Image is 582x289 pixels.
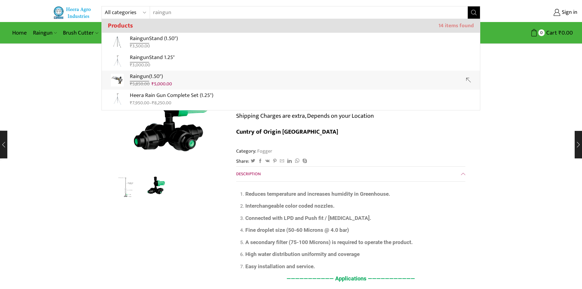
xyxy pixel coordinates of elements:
[545,29,557,37] span: Cart
[130,34,178,43] p: Stand (1.50")
[130,80,150,88] bdi: 5,850.00
[152,99,171,107] bdi: 8,250.00
[60,26,101,40] a: Brush Cutter
[144,173,169,199] a: fger
[468,6,480,19] button: Search button
[9,26,30,40] a: Home
[558,28,562,38] span: ₹
[130,91,213,100] p: Heera Rain Gun Complete Set (1.25")
[130,53,175,62] p: Stand 1.25"
[102,33,480,52] a: RaingunStand (1.50")₹3,500.00
[245,191,390,197] span: Reduces temperature and increases humidity in Greenhouse.
[538,29,545,36] span: 0
[102,19,480,33] h3: Products
[130,53,149,62] strong: Raingun
[102,52,480,71] a: RaingunStand 1.25"₹3,000.00
[130,80,132,88] span: ₹
[130,72,149,81] strong: Raingun
[144,174,169,199] li: 2 / 2
[236,167,465,181] a: Description
[236,127,338,137] b: Cuntry of Origin [GEOGRAPHIC_DATA]
[102,109,480,128] a: हिरा रेन गनका पुरा सेट (1.25'')
[115,174,141,200] a: 1
[30,26,60,40] a: Raingun
[130,72,172,81] p: (1.50")
[130,61,150,69] bdi: 3,000.00
[236,170,261,177] span: Description
[236,158,249,165] span: Share:
[150,6,460,19] input: Search for...
[130,99,132,107] span: ₹
[245,215,371,221] span: Connected with LPD and Push fit / [MEDICAL_DATA].
[152,80,154,88] span: ₹
[102,90,480,109] a: Heera Rain Gun Complete Set (1.25")₹7,950.00–₹8,250.00
[438,23,474,29] span: 14 items found
[102,71,480,90] a: Raingun(1.50")
[256,147,272,155] a: Fogger
[245,203,335,209] span: Interchangeable color coded nozzles.
[245,251,360,257] span: High water distribution uniformity and coverage
[130,110,186,119] p: हिरा रेन गनका पुरा सेट (1.25'')
[236,148,272,155] span: Category:
[130,99,149,107] bdi: 7,950.00
[117,61,227,171] div: 2 / 2
[486,27,573,39] a: 0 Cart ₹0.00
[152,80,172,88] bdi: 5,000.00
[130,42,132,50] span: ₹
[245,239,413,245] span: A secondary filter (75-100 Microns) is required to operate the product.
[130,42,150,50] bdi: 3,500.00
[236,111,374,121] p: Shipping Charges are extra, Depends on your Location
[558,28,573,38] bdi: 0.00
[489,7,577,18] a: Sign in
[130,34,149,43] strong: Raingun
[152,99,154,107] span: ₹
[130,61,132,69] span: ₹
[560,9,577,17] span: Sign in
[115,174,141,199] li: 1 / 2
[130,100,213,106] div: –
[287,275,415,282] strong: ——————————— Applications ———————————
[245,227,349,233] span: Fine droplet size (50-60 Microns @ 4.0 bar)
[245,263,315,269] span: Easy installation and service.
